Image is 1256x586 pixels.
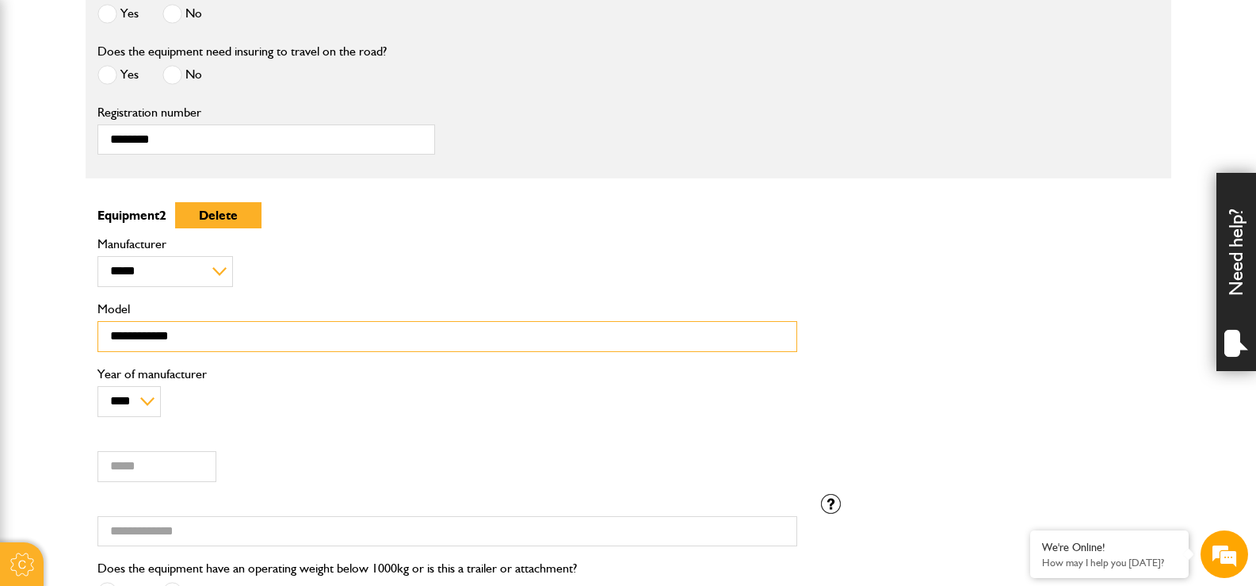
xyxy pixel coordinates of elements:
[175,202,262,228] button: Delete
[21,147,289,182] input: Enter your last name
[97,238,797,251] label: Manufacturer
[97,65,139,85] label: Yes
[1042,541,1177,554] div: We're Online!
[97,202,797,228] p: Equipment
[97,4,139,24] label: Yes
[1216,173,1256,371] div: Need help?
[159,208,166,223] span: 2
[162,4,202,24] label: No
[21,287,289,447] textarea: Type your message and hit 'Enter'
[27,88,67,110] img: d_20077148190_company_1631870298795_20077148190
[260,8,298,46] div: Minimize live chat window
[97,45,387,58] label: Does the equipment need insuring to travel on the road?
[97,368,797,381] label: Year of manufacturer
[97,106,436,119] label: Registration number
[1042,557,1177,569] p: How may I help you today?
[216,461,288,482] em: Start Chat
[97,562,577,575] label: Does the equipment have an operating weight below 1000kg or is this a trailer or attachment?
[97,303,797,316] label: Model
[21,193,289,228] input: Enter your email address
[82,89,266,109] div: Chat with us now
[21,240,289,275] input: Enter your phone number
[162,65,202,85] label: No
